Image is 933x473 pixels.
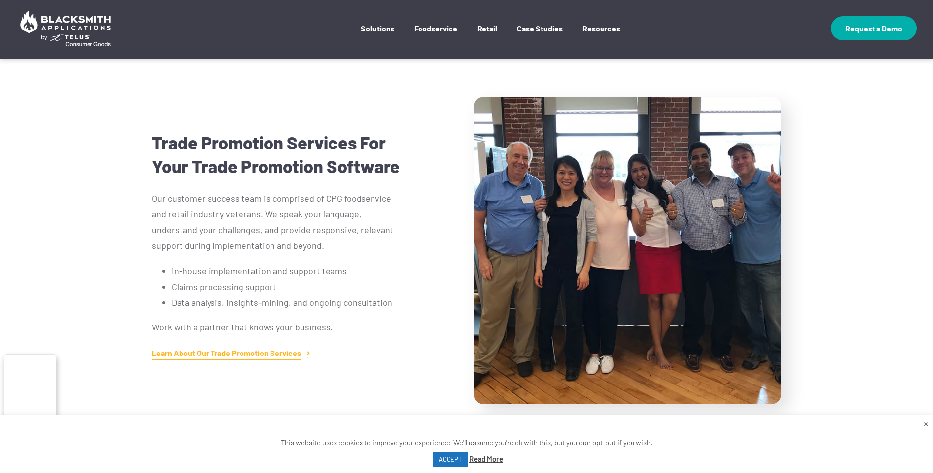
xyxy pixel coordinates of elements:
[474,97,781,404] img: Blacksmith Applications Team
[16,7,115,50] img: Blacksmith Applications by TELUS Consumer Goods
[172,295,406,310] li: Data analysis, insights-mining, and ongoing consultation
[152,349,301,360] a: Learn About Our Trade Promotion Services
[152,190,406,253] p: Our customer success team is comprised of CPG foodservice and retail industry veterans. We speak ...
[172,279,406,295] li: Claims processing support
[582,24,620,48] a: Resources
[281,438,653,463] span: This website uses cookies to improve your experience. We'll assume you're ok with this, but you c...
[433,452,468,467] a: ACCEPT
[517,24,563,48] a: Case Studies
[924,418,928,429] a: Close the cookie bar
[831,16,917,40] a: Request a Demo
[172,263,406,279] li: In-house implementation and support teams
[477,24,497,48] a: Retail
[469,452,503,466] a: Read More
[152,131,406,178] h3: Trade Promotion Services For Your Trade Promotion Software
[361,24,394,48] a: Solutions
[414,24,457,48] a: Foodservice
[152,319,406,335] p: Work with a partner that knows your business.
